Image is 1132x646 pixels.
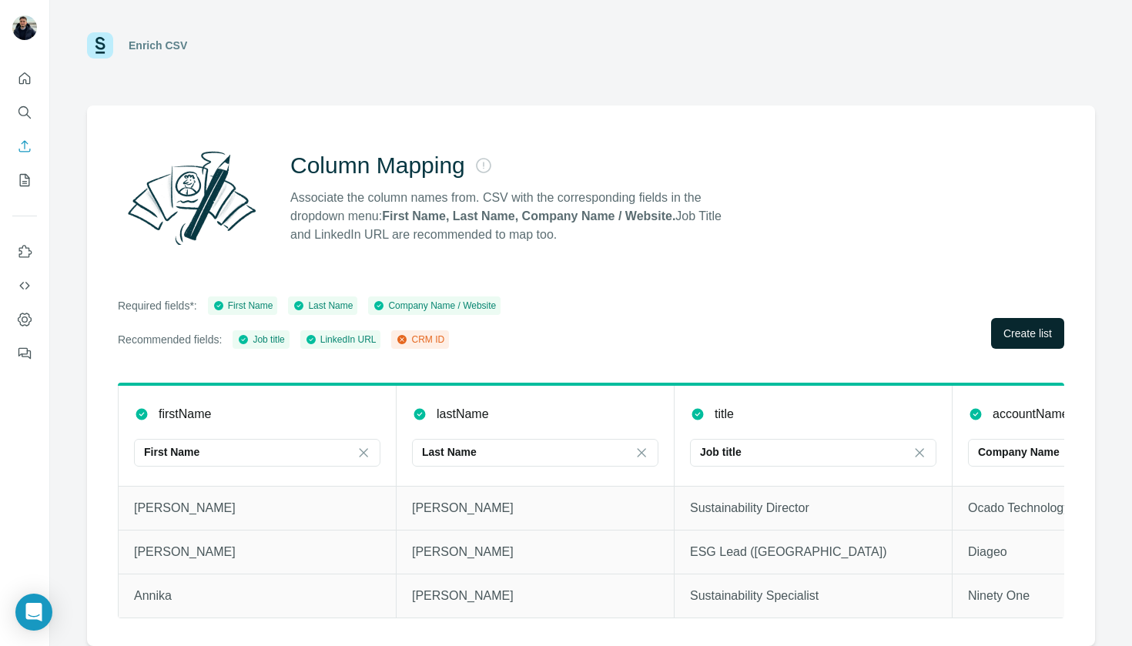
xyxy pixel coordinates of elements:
div: Job title [237,333,284,346]
div: Last Name [293,299,353,313]
h2: Column Mapping [290,152,465,179]
p: lastName [437,405,489,423]
p: Recommended fields: [118,332,222,347]
p: [PERSON_NAME] [412,587,658,605]
div: Enrich CSV [129,38,187,53]
img: Surfe Logo [87,32,113,59]
button: Search [12,99,37,126]
div: First Name [213,299,273,313]
p: Company Name [978,444,1060,460]
p: firstName [159,405,211,423]
p: [PERSON_NAME] [412,499,658,517]
button: Use Surfe API [12,272,37,300]
div: CRM ID [396,333,444,346]
p: title [715,405,734,423]
p: Required fields*: [118,298,197,313]
strong: First Name, Last Name, Company Name / Website. [382,209,675,223]
span: Create list [1003,326,1052,341]
div: Company Name / Website [373,299,496,313]
div: Open Intercom Messenger [15,594,52,631]
div: LinkedIn URL [305,333,377,346]
button: Create list [991,318,1064,349]
p: [PERSON_NAME] [134,499,380,517]
button: My lists [12,166,37,194]
button: Use Surfe on LinkedIn [12,238,37,266]
p: Job title [700,444,742,460]
p: accountName [993,405,1069,423]
button: Enrich CSV [12,132,37,160]
p: Associate the column names from. CSV with the corresponding fields in the dropdown menu: Job Titl... [290,189,735,244]
p: [PERSON_NAME] [134,543,380,561]
button: Dashboard [12,306,37,333]
img: Avatar [12,15,37,40]
p: First Name [144,444,199,460]
button: Quick start [12,65,37,92]
img: Surfe Illustration - Column Mapping [118,142,266,253]
p: Sustainability Director [690,499,936,517]
p: Sustainability Specialist [690,587,936,605]
p: Annika [134,587,380,605]
p: ESG Lead ([GEOGRAPHIC_DATA]) [690,543,936,561]
p: [PERSON_NAME] [412,543,658,561]
button: Feedback [12,340,37,367]
p: Last Name [422,444,477,460]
